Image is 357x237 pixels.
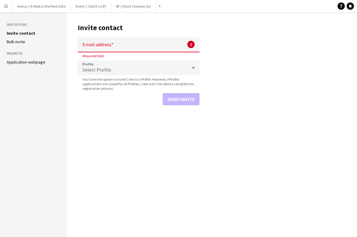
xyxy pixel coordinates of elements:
h1: Invite contact [78,23,200,32]
a: Invite contact [7,30,35,36]
button: Event // Ole25 (JCP) [71,0,111,12]
button: Arena // A Walk in the Park 2025 [12,0,71,12]
a: Bulk invite [7,39,25,44]
button: RF // Kavli Cheddar Q3 [111,0,156,12]
span: Required field. [78,54,110,58]
a: Application webpage [7,59,45,65]
span: Select Profile [83,67,111,73]
h3: Promote [7,51,60,56]
span: You have the option to invite Crew to a Profile. However, if Profile applications are closed for ... [78,77,200,91]
h3: Invitations [7,22,60,27]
